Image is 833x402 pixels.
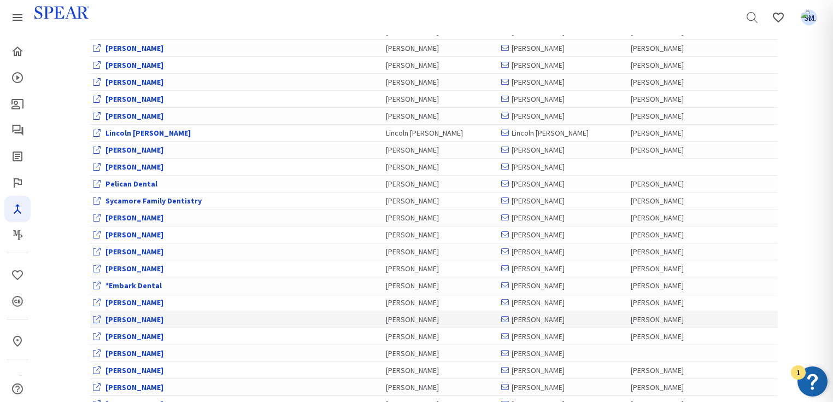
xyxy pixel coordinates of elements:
[105,60,163,70] a: View Office Dashboard
[386,382,496,393] div: [PERSON_NAME]
[501,365,625,376] div: [PERSON_NAME]
[501,263,625,274] div: [PERSON_NAME]
[105,162,163,172] a: View Office Dashboard
[386,60,496,71] div: [PERSON_NAME]
[105,128,191,138] a: View Office Dashboard
[4,117,31,143] a: Spear Talk
[631,331,707,342] div: [PERSON_NAME]
[386,331,496,342] div: [PERSON_NAME]
[105,111,163,121] a: View Office Dashboard
[105,213,163,223] a: View Office Dashboard
[501,382,625,393] div: [PERSON_NAME]
[501,77,625,88] div: [PERSON_NAME]
[631,246,707,257] div: [PERSON_NAME]
[4,328,31,354] a: In-Person & Virtual
[386,178,496,189] div: [PERSON_NAME]
[105,331,163,341] a: View Office Dashboard
[631,365,707,376] div: [PERSON_NAME]
[386,161,496,172] div: [PERSON_NAME]
[386,195,496,206] div: [PERSON_NAME]
[631,229,707,240] div: [PERSON_NAME]
[105,264,163,273] a: View Office Dashboard
[386,43,496,54] div: [PERSON_NAME]
[386,297,496,308] div: [PERSON_NAME]
[631,178,707,189] div: [PERSON_NAME]
[631,314,707,325] div: [PERSON_NAME]
[501,212,625,223] div: [PERSON_NAME]
[631,60,707,71] div: [PERSON_NAME]
[631,212,707,223] div: [PERSON_NAME]
[4,38,31,65] a: Home
[501,280,625,291] div: [PERSON_NAME]
[4,170,31,196] a: Faculty Club Elite
[631,94,707,104] div: [PERSON_NAME]
[501,94,625,104] div: [PERSON_NAME]
[631,43,707,54] div: [PERSON_NAME]
[501,144,625,155] div: [PERSON_NAME]
[797,366,828,397] button: Open Resource Center
[4,91,31,117] a: Patient Education
[386,94,496,104] div: [PERSON_NAME]
[4,376,31,402] a: Help
[386,263,496,274] div: [PERSON_NAME]
[739,4,765,31] a: Search
[105,94,163,104] a: View Office Dashboard
[501,178,625,189] div: [PERSON_NAME]
[631,297,707,308] div: [PERSON_NAME]
[4,262,31,288] a: Favorites
[631,144,707,155] div: [PERSON_NAME]
[631,280,707,291] div: [PERSON_NAME]
[631,382,707,393] div: [PERSON_NAME]
[105,281,162,290] a: View Office Dashboard
[501,246,625,257] div: [PERSON_NAME]
[4,65,31,91] a: Courses
[501,110,625,121] div: [PERSON_NAME]
[4,288,31,314] a: CE Credits
[386,229,496,240] div: [PERSON_NAME]
[4,368,31,394] a: My Study Club
[501,161,625,172] div: [PERSON_NAME]
[631,263,707,274] div: [PERSON_NAME]
[631,127,707,138] div: [PERSON_NAME]
[501,314,625,325] div: [PERSON_NAME]
[631,77,707,88] div: [PERSON_NAME]
[501,229,625,240] div: [PERSON_NAME]
[105,348,163,358] a: View Office Dashboard
[765,4,791,31] a: Favorites
[386,348,496,359] div: [PERSON_NAME]
[796,372,800,387] div: 1
[801,9,817,26] img: ...
[105,43,163,53] a: View Office Dashboard
[105,26,193,36] a: View Office Dashboard
[105,247,163,257] a: View Office Dashboard
[4,4,31,31] a: Spear Products
[501,348,625,359] div: [PERSON_NAME]
[105,365,163,375] a: View Office Dashboard
[4,196,31,222] a: Navigator Pro
[105,77,163,87] a: View Office Dashboard
[501,43,625,54] div: [PERSON_NAME]
[797,366,828,397] img: Resource Center badge
[386,280,496,291] div: [PERSON_NAME]
[386,314,496,325] div: [PERSON_NAME]
[386,144,496,155] div: [PERSON_NAME]
[501,297,625,308] div: [PERSON_NAME]
[386,77,496,88] div: [PERSON_NAME]
[386,127,496,138] div: Lincoln [PERSON_NAME]
[105,179,157,189] a: View Office Dashboard
[631,110,707,121] div: [PERSON_NAME]
[631,195,707,206] div: [PERSON_NAME]
[501,331,625,342] div: [PERSON_NAME]
[386,110,496,121] div: [PERSON_NAME]
[501,127,625,138] div: Lincoln [PERSON_NAME]
[4,222,31,248] a: Masters Program
[105,196,202,206] a: View Office Dashboard
[105,382,163,392] a: View Office Dashboard
[386,246,496,257] div: [PERSON_NAME]
[105,314,163,324] a: View Office Dashboard
[105,298,163,307] a: View Office Dashboard
[105,145,163,155] a: View Office Dashboard
[501,195,625,206] div: [PERSON_NAME]
[386,212,496,223] div: [PERSON_NAME]
[386,365,496,376] div: [PERSON_NAME]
